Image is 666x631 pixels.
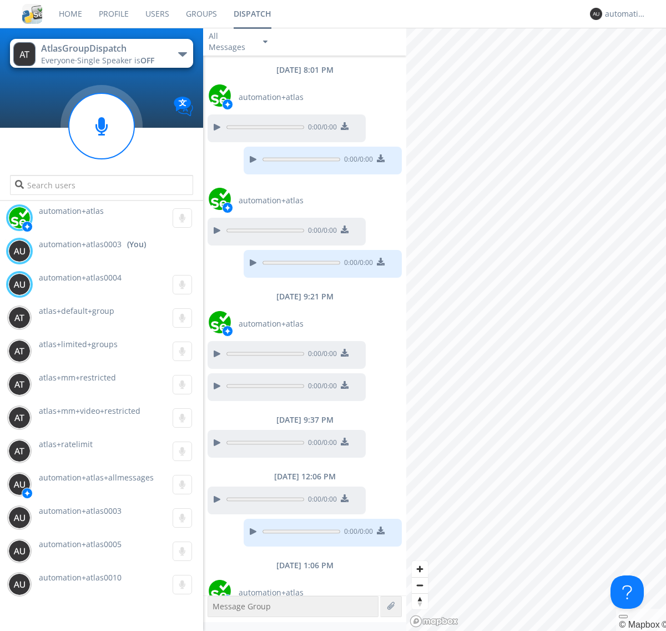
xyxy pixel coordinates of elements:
div: automation+atlas0003 [605,8,647,19]
span: 0:00 / 0:00 [304,349,337,361]
div: [DATE] 8:01 PM [203,64,406,76]
img: download media button [377,258,385,266]
span: automation+atlas0005 [39,539,122,549]
span: automation+atlas [239,92,304,103]
button: Toggle attribution [619,615,628,618]
span: automation+atlas+allmessages [39,472,154,483]
span: atlas+default+group [39,306,114,316]
img: download media button [341,381,349,389]
img: download media button [341,349,349,357]
a: Mapbox [619,620,659,629]
img: Translation enabled [174,97,193,116]
span: atlas+mm+restricted [39,372,116,383]
img: 373638.png [8,440,31,462]
span: automation+atlas [39,206,104,216]
img: 373638.png [8,473,31,495]
span: 0:00 / 0:00 [304,381,337,393]
button: Reset bearing to north [412,593,428,609]
span: 0:00 / 0:00 [340,154,373,167]
button: Zoom in [412,561,428,577]
span: 0:00 / 0:00 [304,438,337,450]
div: [DATE] 1:06 PM [203,560,406,571]
span: automation+atlas0010 [39,572,122,583]
img: 373638.png [8,540,31,562]
span: atlas+ratelimit [39,439,93,449]
span: 0:00 / 0:00 [340,527,373,539]
div: (You) [127,239,146,250]
img: 373638.png [8,307,31,329]
img: 373638.png [8,507,31,529]
img: 373638.png [8,373,31,395]
img: 373638.png [8,573,31,595]
span: 0:00 / 0:00 [304,494,337,507]
span: automation+atlas0003 [39,505,122,516]
img: d2d01cd9b4174d08988066c6d424eccd [209,84,231,107]
button: Zoom out [412,577,428,593]
img: 373638.png [13,42,36,66]
span: automation+atlas0004 [39,272,122,283]
img: cddb5a64eb264b2086981ab96f4c1ba7 [22,4,42,24]
div: All Messages [209,31,253,53]
span: 0:00 / 0:00 [304,226,337,238]
span: Single Speaker is [77,55,154,66]
button: AtlasGroupDispatchEveryone·Single Speaker isOFF [10,39,193,68]
img: download media button [341,494,349,502]
img: d2d01cd9b4174d08988066c6d424eccd [8,207,31,229]
input: Search users [10,175,193,195]
span: atlas+mm+video+restricted [39,405,140,416]
div: Everyone · [41,55,166,66]
img: download media button [377,154,385,162]
img: download media button [341,438,349,445]
img: d2d01cd9b4174d08988066c6d424eccd [209,311,231,333]
img: 373638.png [8,340,31,362]
a: Mapbox logo [410,615,458,628]
img: download media button [377,527,385,534]
img: 373638.png [8,240,31,262]
span: automation+atlas0003 [39,239,122,250]
span: automation+atlas [239,318,304,329]
span: atlas+limited+groups [39,339,118,349]
img: d2d01cd9b4174d08988066c6d424eccd [209,188,231,210]
img: 373638.png [8,407,31,429]
img: download media button [341,226,349,233]
span: automation+atlas [239,587,304,598]
img: d2d01cd9b4174d08988066c6d424eccd [209,580,231,602]
iframe: Toggle Customer Support [610,575,644,609]
img: download media button [341,122,349,130]
span: 0:00 / 0:00 [304,122,337,134]
img: caret-down-sm.svg [263,41,268,43]
div: AtlasGroupDispatch [41,42,166,55]
span: OFF [140,55,154,66]
div: [DATE] 9:21 PM [203,291,406,302]
div: [DATE] 9:37 PM [203,414,406,425]
span: automation+atlas [239,195,304,206]
img: 373638.png [8,273,31,296]
div: [DATE] 12:06 PM [203,471,406,482]
span: 0:00 / 0:00 [340,258,373,270]
img: 373638.png [590,8,602,20]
